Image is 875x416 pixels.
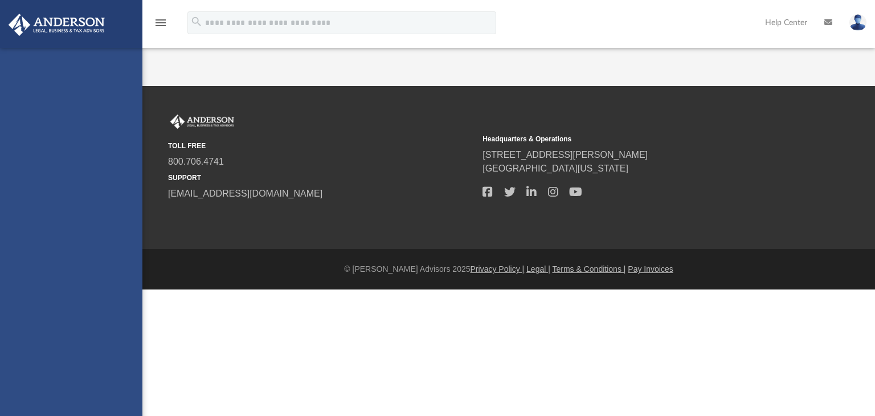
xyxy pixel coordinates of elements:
[168,115,236,129] img: Anderson Advisors Platinum Portal
[5,14,108,36] img: Anderson Advisors Platinum Portal
[190,15,203,28] i: search
[142,263,875,275] div: © [PERSON_NAME] Advisors 2025
[168,173,475,183] small: SUPPORT
[483,134,789,144] small: Headquarters & Operations
[168,141,475,151] small: TOLL FREE
[471,264,525,274] a: Privacy Policy |
[553,264,626,274] a: Terms & Conditions |
[628,264,673,274] a: Pay Invoices
[168,157,224,166] a: 800.706.4741
[483,164,628,173] a: [GEOGRAPHIC_DATA][US_STATE]
[168,189,322,198] a: [EMAIL_ADDRESS][DOMAIN_NAME]
[526,264,550,274] a: Legal |
[483,150,648,160] a: [STREET_ADDRESS][PERSON_NAME]
[154,22,167,30] a: menu
[154,16,167,30] i: menu
[849,14,866,31] img: User Pic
